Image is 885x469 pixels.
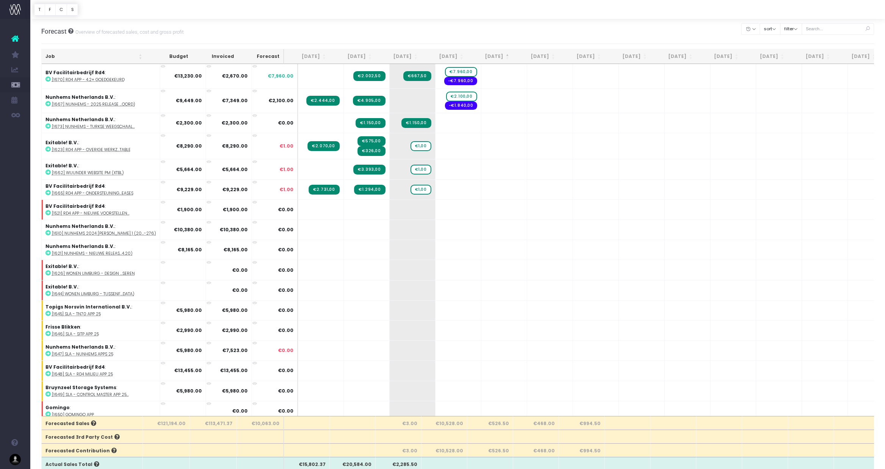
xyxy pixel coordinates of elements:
[42,280,160,300] td: :
[788,49,834,64] th: May 26: activate to sort column ascending
[354,185,385,195] span: Streamtime Invoice: 2032 – Rd4 app - Extra ondersteuning
[760,23,780,35] button: sort
[42,430,143,443] th: Forecasted 3rd Party Cost
[52,311,101,317] abbr: [1645] SLA - TN70 app 25
[73,28,184,35] small: Overview of forecasted sales, cost and gross profit
[176,186,202,193] strong: €9,229.00
[238,49,284,64] th: Forecast
[176,388,202,394] strong: €5,980.00
[52,77,125,83] abbr: [1670] Rd4 app - 4.2+ goedgekeurd
[222,73,248,79] strong: €2,670.00
[9,454,21,465] img: images/default_profile_image.png
[52,412,94,418] abbr: [1650] Gomingo app
[174,226,202,233] strong: €10,380.00
[278,327,293,334] span: €0.00
[178,246,202,253] strong: €8,165.00
[421,49,467,64] th: Sep 25: activate to sort column ascending
[42,64,160,88] td: :
[421,443,467,457] th: €10,528.00
[52,392,129,397] abbr: [1649] SLA - Control Master app 25
[67,4,78,16] button: S
[52,291,134,297] abbr: [1644] Wonen Limburg - Tussenfase (data)
[559,443,605,457] th: €994.50
[42,240,160,260] td: :
[278,307,293,314] span: €0.00
[237,416,284,430] th: €10,063.00
[559,49,605,64] th: Dec 25: activate to sort column ascending
[52,351,113,357] abbr: [1647] SLA - Nunhems apps 25
[411,165,431,175] span: wayahead Sales Forecast Item
[279,186,293,193] span: €1.00
[192,49,238,64] th: Invoiced
[45,183,105,189] strong: BV Facilitairbedrijf Rd4
[42,88,160,113] td: :
[42,220,160,240] td: :
[42,401,160,421] td: :
[467,416,513,430] th: €526.50
[357,146,385,156] span: Streamtime Invoice: 2040 – Rd4 app - overige werkzaamheden Exitable
[513,416,559,430] th: €468.00
[268,97,293,104] span: €2,100.00
[42,49,146,64] th: Job: activate to sort column ascending
[284,49,330,64] th: Jun 25: activate to sort column ascending
[52,190,133,196] abbr: [1665] Rd4 app - ondersteuning en nieuwe releases
[52,231,156,236] abbr: [1610] Nunhems 2024 deel 1 (2024.4: NGC-282, NGC-276)
[376,49,421,64] th: Aug 25: activate to sort column ascending
[45,139,78,146] strong: Exitable! B.V.
[42,320,160,340] td: :
[232,287,248,293] strong: €0.00
[41,28,67,35] span: Forecast
[376,416,421,430] th: €3.00
[42,260,160,280] td: :
[42,300,160,320] td: :
[45,162,78,169] strong: Exitable! B.V.
[445,101,477,110] span: Streamtime expense: Inkoop Exitable – No supplier
[174,367,202,374] strong: €13,455.00
[513,49,559,64] th: Nov 25: activate to sort column ascending
[307,141,339,151] span: Streamtime Invoice: 2027 – Rd4 app - overige werkzaamheden Exitable
[278,367,293,374] span: €0.00
[401,118,431,128] span: Streamtime Invoice: 2043 – Support scale from Turkey
[52,210,130,216] abbr: [1521] Rd4 app - Nieuwe voorstellen
[45,284,78,290] strong: Exitable! B.V.
[220,367,248,374] strong: €13,455.00
[780,23,802,35] button: filter
[357,136,385,146] span: Streamtime Invoice: 2039 – Rd4 app - 4.2+ API werk RMA-223
[279,143,293,150] span: €1.00
[222,143,248,149] strong: €8,290.00
[52,251,133,256] abbr: [1621] Nunhems - nieuwe release (2024.4.20)
[411,185,431,195] span: wayahead Sales Forecast Item
[268,73,293,79] span: €7,960.00
[222,307,248,313] strong: €5,980.00
[330,49,376,64] th: Jul 25: activate to sort column ascending
[444,77,477,85] span: Streamtime expense: Inkoop Exitable – No supplier
[45,263,78,270] strong: Exitable! B.V.
[279,166,293,173] span: €1.00
[278,408,293,414] span: €0.00
[34,4,45,16] button: T
[232,408,248,414] strong: €0.00
[42,381,160,401] td: :
[802,23,874,35] input: Search...
[143,416,190,430] th: €121,194.00
[834,49,880,64] th: Jun 26: activate to sort column ascending
[52,371,113,377] abbr: [1648] SLA - Rd4 Milieu app 25
[45,404,70,411] strong: Gomingo
[376,443,421,457] th: €3.00
[42,199,160,220] td: :
[559,416,605,430] th: €994.50
[177,206,202,213] strong: €1,900.00
[45,364,105,370] strong: BV Facilitairbedrijf Rd4
[696,49,742,64] th: Mar 26: activate to sort column ascending
[353,96,385,106] span: Streamtime Invoice: 2033 – Release 2025.3-RC + POC
[513,443,559,457] th: €468.00
[232,267,248,273] strong: €0.00
[605,49,651,64] th: Jan 26: activate to sort column ascending
[42,179,160,199] td: :
[411,141,431,151] span: wayahead Sales Forecast Item
[222,97,248,104] strong: €7,349.00
[176,327,202,333] strong: €2,990.00
[42,133,160,159] td: :
[45,94,115,100] strong: Nunhems Netherlands B.V.
[306,96,339,106] span: Streamtime Invoice: 2028 – Nunhems - 2025 release defining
